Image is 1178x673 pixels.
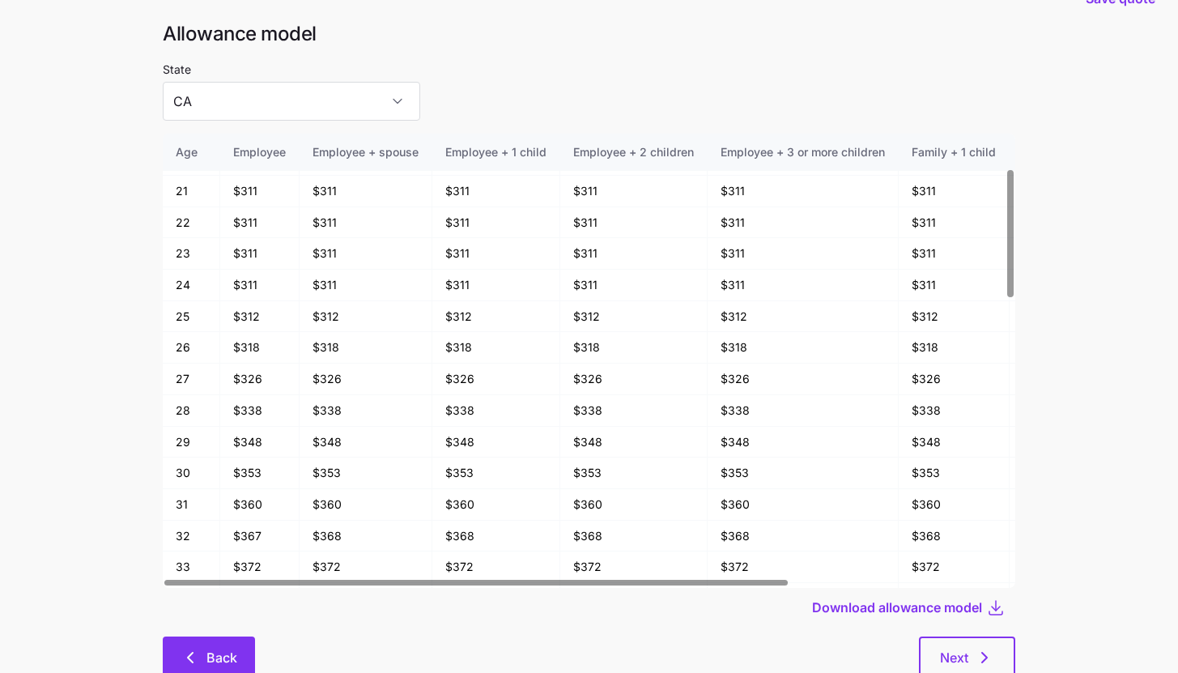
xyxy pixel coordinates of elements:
td: $353 [899,458,1010,489]
td: $311 [220,176,300,207]
td: $311 [220,207,300,239]
td: $318 [708,332,899,364]
td: $311 [220,238,300,270]
td: $372 [432,552,560,583]
td: 30 [163,458,220,489]
td: $326 [899,364,1010,395]
td: $312 [300,301,432,333]
td: $311 [300,270,432,301]
td: $311 [560,176,708,207]
td: $311 [560,207,708,239]
div: Age [176,143,206,161]
td: $368 [899,521,1010,552]
input: Select a state [163,82,420,121]
td: 26 [163,332,220,364]
td: $318 [432,332,560,364]
td: $318 [899,332,1010,364]
label: State [163,61,191,79]
td: 24 [163,270,220,301]
td: $312 [220,301,300,333]
td: $353 [708,458,899,489]
td: $338 [708,395,899,427]
td: $338 [560,395,708,427]
td: 28 [163,395,220,427]
td: 27 [163,364,220,395]
td: $311 [708,207,899,239]
td: $311 [300,176,432,207]
div: Family + 1 child [912,143,996,161]
td: $311 [899,176,1010,207]
td: $360 [432,489,560,521]
td: $348 [300,427,432,458]
td: $353 [300,458,432,489]
td: $311 [560,270,708,301]
td: $353 [220,458,300,489]
td: $312 [899,301,1010,333]
td: 21 [163,176,220,207]
td: $353 [560,458,708,489]
td: $368 [708,521,899,552]
td: $311 [432,176,560,207]
div: Employee + 2 children [573,143,694,161]
td: $372 [560,552,708,583]
td: $360 [220,489,300,521]
td: $326 [708,364,899,395]
td: $312 [560,301,708,333]
span: Download allowance model [812,598,982,617]
td: $353 [432,458,560,489]
td: $311 [300,238,432,270]
td: $311 [899,238,1010,270]
td: $318 [300,332,432,364]
td: $311 [899,270,1010,301]
td: $311 [560,238,708,270]
td: $360 [899,489,1010,521]
td: $372 [300,552,432,583]
td: $326 [560,364,708,395]
td: $372 [899,552,1010,583]
button: Download allowance model [812,598,986,617]
td: $318 [560,332,708,364]
td: $338 [300,395,432,427]
div: Employee + 3 or more children [721,143,885,161]
td: $372 [708,552,899,583]
td: $348 [708,427,899,458]
td: $311 [220,270,300,301]
td: $360 [560,489,708,521]
div: Employee + 1 child [445,143,546,161]
span: Back [206,648,237,667]
td: $372 [220,552,300,583]
td: 22 [163,207,220,239]
td: $311 [708,270,899,301]
td: $348 [220,427,300,458]
td: 34 [163,583,220,615]
td: $326 [432,364,560,395]
td: $318 [220,332,300,364]
div: Employee + spouse [313,143,419,161]
td: $312 [432,301,560,333]
h1: Allowance model [163,21,1015,46]
td: $312 [708,301,899,333]
td: $338 [432,395,560,427]
td: $311 [300,207,432,239]
td: $326 [220,364,300,395]
td: 33 [163,552,220,583]
td: $311 [708,176,899,207]
td: $338 [899,395,1010,427]
td: $348 [560,427,708,458]
td: $360 [708,489,899,521]
td: $348 [432,427,560,458]
td: $311 [899,207,1010,239]
td: 25 [163,301,220,333]
div: Employee [233,143,286,161]
td: 29 [163,427,220,458]
td: $368 [300,521,432,552]
td: $368 [560,521,708,552]
td: $311 [708,238,899,270]
td: 23 [163,238,220,270]
td: $367 [220,521,300,552]
td: $338 [220,395,300,427]
td: $368 [432,521,560,552]
td: 32 [163,521,220,552]
td: 31 [163,489,220,521]
td: $348 [899,427,1010,458]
